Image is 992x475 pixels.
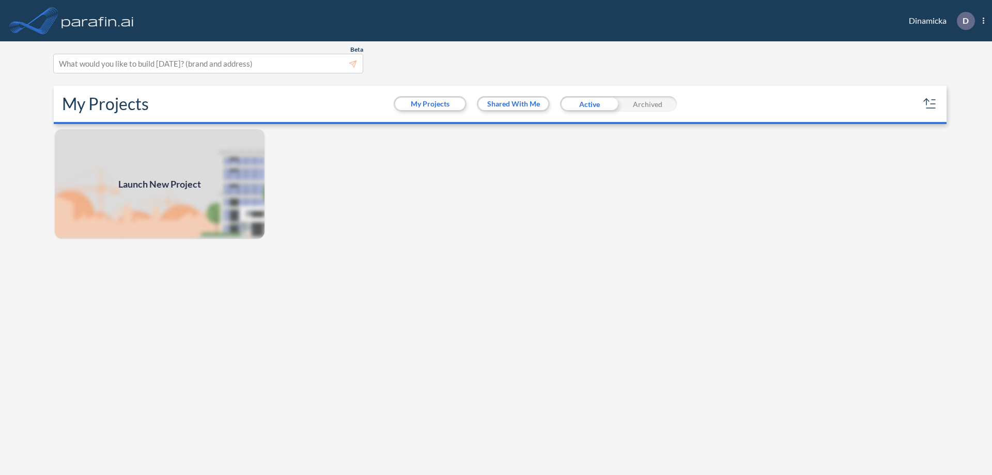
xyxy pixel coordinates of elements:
[350,45,363,54] span: Beta
[118,177,201,191] span: Launch New Project
[62,94,149,114] h2: My Projects
[963,16,969,25] p: D
[54,128,266,240] a: Launch New Project
[478,98,548,110] button: Shared With Me
[922,96,938,112] button: sort
[560,96,618,112] div: Active
[618,96,677,112] div: Archived
[59,10,136,31] img: logo
[395,98,465,110] button: My Projects
[54,128,266,240] img: add
[893,12,984,30] div: Dinamicka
